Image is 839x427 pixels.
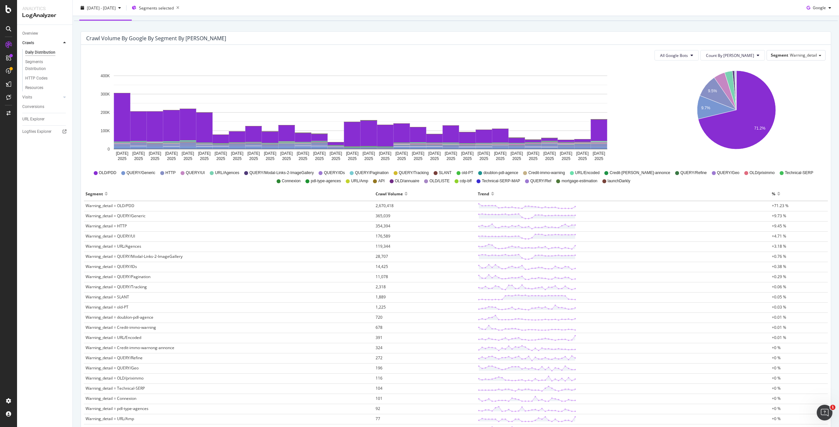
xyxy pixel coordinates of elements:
[86,35,226,42] div: Crawl Volume by google by Segment by [PERSON_NAME]
[376,223,390,229] span: 354,394
[25,84,43,91] div: Resources
[376,188,403,199] div: Crawl Volume
[22,103,68,110] a: Conversions
[282,178,301,184] span: Connexion
[313,151,326,156] text: [DATE]
[107,147,110,151] text: 0
[25,84,68,91] a: Resources
[282,156,291,161] text: 2025
[461,151,474,156] text: [DATE]
[376,233,390,239] span: 176,589
[717,170,739,176] span: QUERY/Geo
[414,156,422,161] text: 2025
[86,243,141,249] span: Warning_detail = URL/Agences
[86,274,150,279] span: Warning_detail = QUERY/Pagination
[129,3,182,13] button: Segments selected
[376,284,386,290] span: 2,318
[22,103,44,110] div: Conversions
[378,178,384,184] span: API
[610,170,670,176] span: Credit-[PERSON_NAME]-annonce
[660,53,688,58] span: All Google Bots
[479,156,488,161] text: 2025
[706,53,754,58] span: Count By Day
[25,59,68,72] a: Segments Distribution
[86,345,174,350] span: Warning_detail = Credit-immo-warnong-annonce
[215,151,227,156] text: [DATE]
[315,156,324,161] text: 2025
[86,375,144,381] span: Warning_detail = OLD/priximmo
[86,314,153,320] span: Warning_detail = doublon-pdl-agence
[817,405,832,420] iframe: Intercom live chat
[376,385,382,391] span: 104
[149,151,161,156] text: [DATE]
[139,5,174,10] span: Segments selected
[804,3,834,13] button: Google
[545,156,554,161] text: 2025
[830,405,835,410] span: 1
[22,40,34,46] div: Crawls
[772,325,786,330] span: +0.01 %
[86,203,134,208] span: Warning_detail = OLD/PDD
[595,156,603,161] text: 2025
[376,254,388,259] span: 28,707
[25,75,48,82] div: HTTP Codes
[772,304,786,310] span: +0.03 %
[22,128,51,135] div: Logfiles Explorer
[22,30,68,37] a: Overview
[608,178,630,184] span: launchDarkly
[249,156,258,161] text: 2025
[429,178,449,184] span: OLD/LISTE
[771,52,788,58] span: Segment
[311,178,341,184] span: pdl-type-agences
[511,151,523,156] text: [DATE]
[86,325,156,330] span: Warning_detail = Credit-immo-warning
[22,128,68,135] a: Logfiles Explorer
[151,156,160,161] text: 2025
[772,243,786,249] span: +3.18 %
[86,385,145,391] span: Warning_detail = Technical-SERP
[247,151,260,156] text: [DATE]
[785,170,813,176] span: Technical-SERP
[396,151,408,156] text: [DATE]
[25,49,55,56] div: Daily Distribution
[561,178,597,184] span: mortgage-estimation
[376,375,382,381] span: 116
[813,5,826,10] span: Google
[86,294,129,300] span: Warning_detail = SLANT
[86,365,139,371] span: Warning_detail = QUERY/Geo
[166,170,176,176] span: HTTP
[86,416,134,421] span: Warning_detail = URL/Amp
[165,151,178,156] text: [DATE]
[483,170,518,176] span: doublon-pdl-agence
[86,188,103,199] div: Segment
[22,5,67,12] div: Analytics
[376,213,390,219] span: 365,039
[376,355,382,361] span: 272
[87,5,116,10] span: [DATE] - [DATE]
[231,151,244,156] text: [DATE]
[593,151,605,156] text: [DATE]
[264,151,276,156] text: [DATE]
[772,396,781,401] span: +0 %
[376,335,382,340] span: 391
[412,151,424,156] text: [DATE]
[101,74,110,78] text: 400K
[772,406,781,411] span: +0 %
[527,151,539,156] text: [DATE]
[324,170,345,176] span: QUERY/IDs
[462,170,473,176] span: old-PT
[280,151,293,156] text: [DATE]
[463,156,472,161] text: 2025
[198,151,211,156] text: [DATE]
[376,416,380,421] span: 77
[101,92,110,97] text: 300K
[86,284,147,290] span: Warning_detail = QUERY/Tracking
[376,274,388,279] span: 11,078
[654,50,699,61] button: All Google Bots
[447,156,456,161] text: 2025
[376,406,380,411] span: 92
[25,49,68,56] a: Daily Distribution
[578,156,587,161] text: 2025
[376,294,386,300] span: 1,889
[22,94,61,101] a: Visits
